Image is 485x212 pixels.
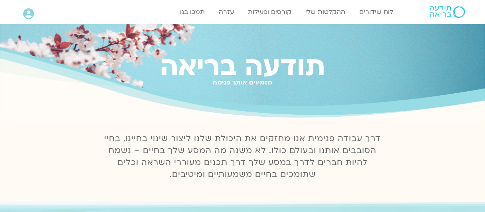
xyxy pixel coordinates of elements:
[301,4,349,20] a: ההקלטות שלי
[176,4,209,20] a: תמכו בנו
[430,6,465,18] img: תודעה בריאה
[100,133,386,181] p: דרך עבודה פנימית אנו מחזקים את היכולת שלנו ליצור שינוי בחיינו, בחיי הסובבים אותנו ובעולם כולו. לא...
[244,4,295,20] a: קורסים ופעילות
[355,4,397,20] a: לוח שידורים
[215,4,238,20] a: עזרה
